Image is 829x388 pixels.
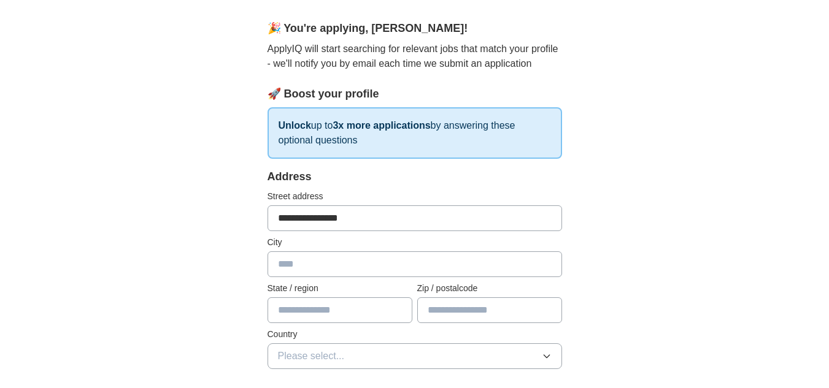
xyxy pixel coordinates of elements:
[268,190,562,203] label: Street address
[268,107,562,159] p: up to by answering these optional questions
[268,328,562,341] label: Country
[268,42,562,71] p: ApplyIQ will start searching for relevant jobs that match your profile - we'll notify you by emai...
[268,86,562,102] div: 🚀 Boost your profile
[268,282,412,295] label: State / region
[268,236,562,249] label: City
[333,120,430,131] strong: 3x more applications
[268,169,562,185] div: Address
[417,282,562,295] label: Zip / postalcode
[268,343,562,369] button: Please select...
[279,120,311,131] strong: Unlock
[278,349,345,363] span: Please select...
[268,20,562,37] div: 🎉 You're applying , [PERSON_NAME] !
